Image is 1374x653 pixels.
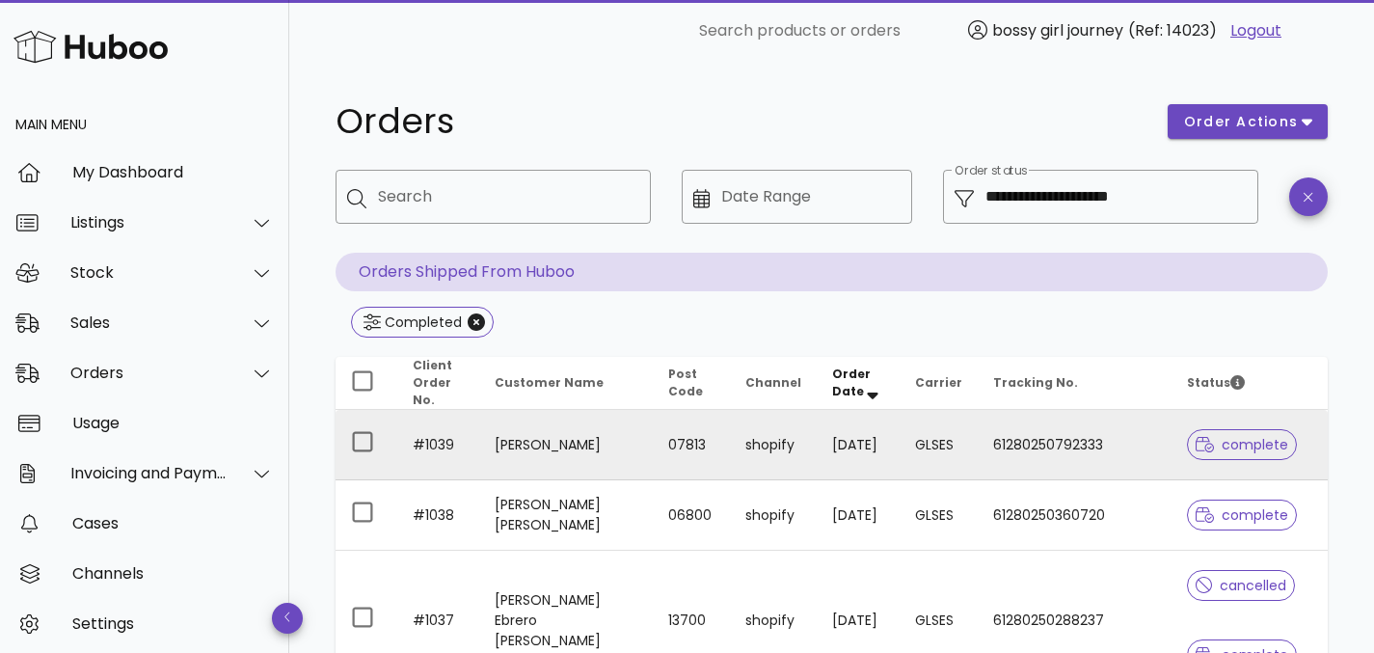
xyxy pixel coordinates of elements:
[70,364,228,382] div: Orders
[479,480,652,551] td: [PERSON_NAME] [PERSON_NAME]
[817,480,900,551] td: [DATE]
[397,410,479,480] td: #1039
[1183,112,1299,132] span: order actions
[1172,357,1329,410] th: Status
[72,514,274,532] div: Cases
[817,410,900,480] td: [DATE]
[468,313,485,331] button: Close
[1168,104,1328,139] button: order actions
[978,480,1172,551] td: 61280250360720
[72,614,274,633] div: Settings
[54,31,94,46] div: v 4.0.25
[955,164,1027,178] label: Order status
[745,374,801,391] span: Channel
[397,357,479,410] th: Client Order No.
[653,480,730,551] td: 06800
[1196,508,1289,522] span: complete
[1128,19,1217,41] span: (Ref: 14023)
[993,374,1078,391] span: Tracking No.
[495,374,604,391] span: Customer Name
[900,410,978,480] td: GLSES
[381,313,462,332] div: Completed
[992,19,1123,41] span: bossy girl journey
[101,114,148,126] div: Dominio
[31,50,46,66] img: website_grey.svg
[70,313,228,332] div: Sales
[205,112,221,127] img: tab_keywords_by_traffic_grey.svg
[72,163,274,181] div: My Dashboard
[70,464,228,482] div: Invoicing and Payments
[730,357,817,410] th: Channel
[730,480,817,551] td: shopify
[70,263,228,282] div: Stock
[730,410,817,480] td: shopify
[1196,438,1289,451] span: complete
[50,50,216,66] div: Dominio: [DOMAIN_NAME]
[413,357,452,408] span: Client Order No.
[653,410,730,480] td: 07813
[479,410,652,480] td: [PERSON_NAME]
[80,112,95,127] img: tab_domain_overview_orange.svg
[72,414,274,432] div: Usage
[1230,19,1281,42] a: Logout
[900,357,978,410] th: Carrier
[72,564,274,583] div: Channels
[1196,579,1287,592] span: cancelled
[336,253,1328,291] p: Orders Shipped From Huboo
[978,357,1172,410] th: Tracking No.
[978,410,1172,480] td: 61280250792333
[817,357,900,410] th: Order Date: Sorted descending. Activate to remove sorting.
[915,374,962,391] span: Carrier
[31,31,46,46] img: logo_orange.svg
[397,480,479,551] td: #1038
[668,366,703,399] span: Post Code
[13,26,168,68] img: Huboo Logo
[653,357,730,410] th: Post Code
[227,114,307,126] div: Palabras clave
[900,480,978,551] td: GLSES
[70,213,228,231] div: Listings
[1187,374,1245,391] span: Status
[336,104,1145,139] h1: Orders
[479,357,652,410] th: Customer Name
[832,366,871,399] span: Order Date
